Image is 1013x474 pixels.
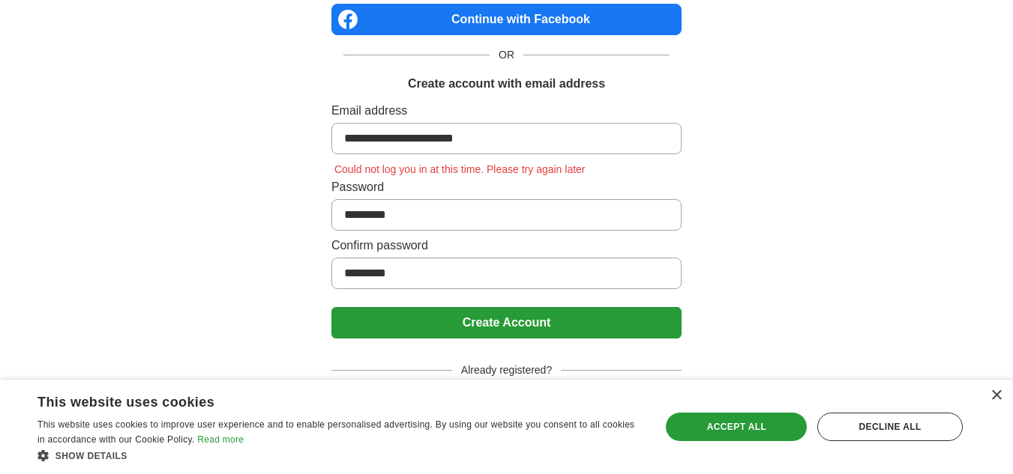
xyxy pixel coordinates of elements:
div: Close [991,390,1002,401]
div: Decline all [817,413,963,441]
label: Confirm password [331,237,682,255]
h1: Create account with email address [408,75,605,93]
span: Show details [55,451,127,461]
span: OR [490,47,523,63]
button: Create Account [331,307,682,338]
div: Show details [37,448,643,463]
span: Could not log you in at this time. Please try again later [331,163,589,175]
div: This website uses cookies [37,389,605,411]
span: This website uses cookies to improve user experience and to enable personalised advertising. By u... [37,419,634,445]
label: Password [331,178,682,196]
span: Already registered? [452,362,561,378]
label: Email address [331,102,682,120]
a: Read more, opens a new window [197,434,244,445]
div: Accept all [666,413,807,441]
a: Continue with Facebook [331,4,682,35]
